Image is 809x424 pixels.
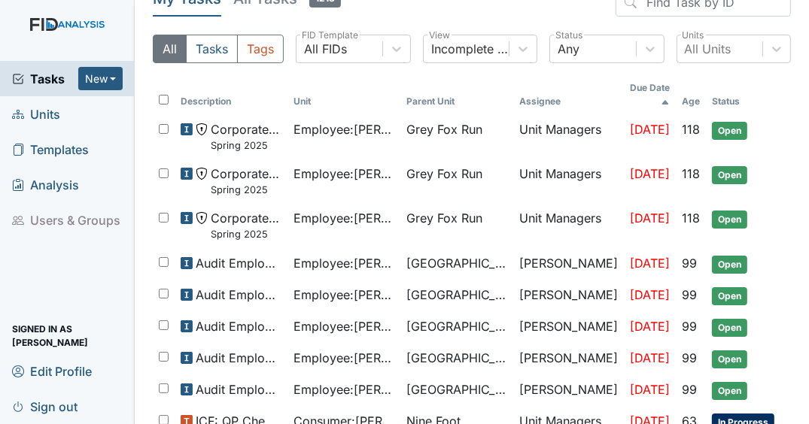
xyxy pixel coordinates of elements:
[12,102,60,126] span: Units
[12,359,92,383] span: Edit Profile
[12,173,79,196] span: Analysis
[196,254,281,272] span: Audit Employees
[400,75,513,114] th: Toggle SortBy
[211,165,281,197] span: Corporate Compliance Spring 2025
[293,209,394,227] span: Employee : [PERSON_NAME]
[196,317,281,335] span: Audit Employees
[682,382,697,397] span: 99
[706,75,809,114] th: Toggle SortBy
[159,95,169,104] input: Toggle All Rows Selected
[406,209,482,227] span: Grey Fox Run
[293,317,394,335] span: Employee : [PERSON_NAME]
[513,203,624,247] td: Unit Managers
[293,286,394,304] span: Employee : [PERSON_NAME]
[682,166,700,181] span: 118
[12,324,123,347] span: Signed in as [PERSON_NAME]
[513,280,624,311] td: [PERSON_NAME]
[287,75,400,114] th: Toggle SortBy
[558,40,579,58] div: Any
[406,254,507,272] span: [GEOGRAPHIC_DATA]
[630,350,670,365] span: [DATE]
[682,210,700,226] span: 118
[513,159,624,203] td: Unit Managers
[630,256,670,271] span: [DATE]
[196,380,281,398] span: Audit Employees
[712,287,747,305] span: Open
[682,256,697,271] span: 99
[406,349,507,367] span: [GEOGRAPHIC_DATA]
[304,40,347,58] div: All FIDs
[630,382,670,397] span: [DATE]
[676,75,706,114] th: Toggle SortBy
[712,256,747,274] span: Open
[211,183,281,197] small: Spring 2025
[211,209,281,241] span: Corporate Compliance Spring 2025
[186,35,238,63] button: Tasks
[211,120,281,153] span: Corporate Compliance Spring 2025
[682,122,700,137] span: 118
[513,343,624,374] td: [PERSON_NAME]
[12,138,89,161] span: Templates
[12,70,78,88] a: Tasks
[513,311,624,343] td: [PERSON_NAME]
[712,319,747,337] span: Open
[196,349,281,367] span: Audit Employees
[712,166,747,184] span: Open
[211,138,281,153] small: Spring 2025
[682,350,697,365] span: 99
[685,40,731,58] div: All Units
[630,287,670,302] span: [DATE]
[682,287,697,302] span: 99
[293,254,394,272] span: Employee : [PERSON_NAME]
[513,114,624,159] td: Unit Managers
[712,382,747,400] span: Open
[78,67,123,90] button: New
[513,374,624,406] td: [PERSON_NAME]
[293,349,394,367] span: Employee : [PERSON_NAME]
[406,120,482,138] span: Grey Fox Run
[712,122,747,140] span: Open
[293,120,394,138] span: Employee : [PERSON_NAME][GEOGRAPHIC_DATA]
[406,317,507,335] span: [GEOGRAPHIC_DATA]
[712,210,747,229] span: Open
[712,350,747,368] span: Open
[175,75,287,114] th: Toggle SortBy
[431,40,510,58] div: Incomplete Tasks
[153,35,284,63] div: Type filter
[406,165,482,183] span: Grey Fox Run
[293,165,394,183] span: Employee : [PERSON_NAME]
[196,286,281,304] span: Audit Employees
[211,227,281,241] small: Spring 2025
[293,380,394,398] span: Employee : [PERSON_NAME]
[513,248,624,280] td: [PERSON_NAME]
[630,210,670,226] span: [DATE]
[624,75,676,114] th: Toggle SortBy
[406,380,507,398] span: [GEOGRAPHIC_DATA]
[513,75,624,114] th: Assignee
[12,395,78,418] span: Sign out
[682,319,697,334] span: 99
[153,35,187,63] button: All
[630,122,670,137] span: [DATE]
[630,319,670,334] span: [DATE]
[237,35,284,63] button: Tags
[406,286,507,304] span: [GEOGRAPHIC_DATA]
[630,166,670,181] span: [DATE]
